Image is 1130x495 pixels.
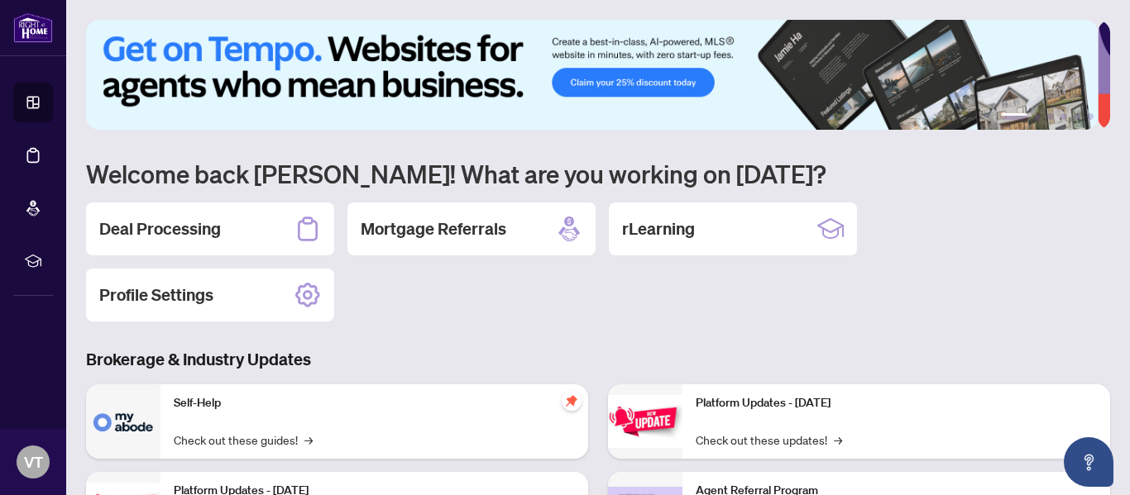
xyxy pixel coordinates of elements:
[1001,113,1027,120] button: 1
[99,217,221,240] h2: Deal Processing
[622,217,695,240] h2: rLearning
[1061,113,1067,120] button: 4
[24,450,43,474] span: VT
[608,395,682,447] img: Platform Updates - June 23, 2025
[13,12,53,43] img: logo
[1074,113,1080,120] button: 5
[99,283,213,307] h2: Profile Settings
[834,431,842,449] span: →
[86,20,1098,130] img: Slide 0
[361,217,506,240] h2: Mortgage Referrals
[174,431,313,449] a: Check out these guides!→
[304,431,313,449] span: →
[1064,437,1113,487] button: Open asap
[1034,113,1041,120] button: 2
[1087,113,1094,120] button: 6
[86,384,160,459] img: Self-Help
[86,158,1110,189] h1: Welcome back [PERSON_NAME]! What are you working on [DATE]?
[696,394,1097,412] p: Platform Updates - [DATE]
[562,391,582,411] span: pushpin
[174,394,575,412] p: Self-Help
[1047,113,1054,120] button: 3
[696,431,842,449] a: Check out these updates!→
[86,348,1110,371] h3: Brokerage & Industry Updates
